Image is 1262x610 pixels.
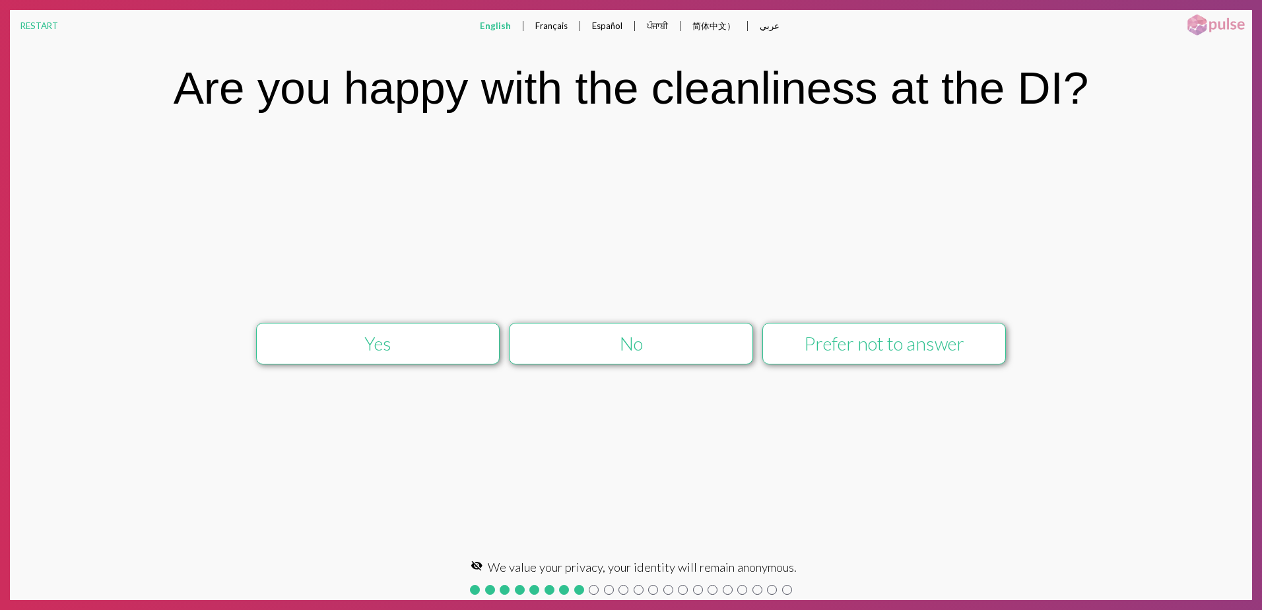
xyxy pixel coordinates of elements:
[682,10,746,43] button: 简体中文）
[269,333,487,355] div: Yes
[762,323,1007,364] button: Prefer not to answer
[471,560,482,572] mat-icon: visibility_off
[509,323,753,364] button: No
[1183,13,1249,37] img: pulsehorizontalsmall.png
[256,323,500,364] button: Yes
[581,10,633,42] button: Español
[174,61,1089,114] div: Are you happy with the cleanliness at the DI?
[525,10,578,42] button: Français
[775,333,993,355] div: Prefer not to answer
[469,10,521,42] button: English
[10,10,69,42] button: RESTART
[636,10,679,42] button: ਪੰਜਾਬੀ
[488,560,797,574] span: We value your privacy, your identity will remain anonymous.
[522,333,741,355] div: No
[749,10,790,42] button: عربي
